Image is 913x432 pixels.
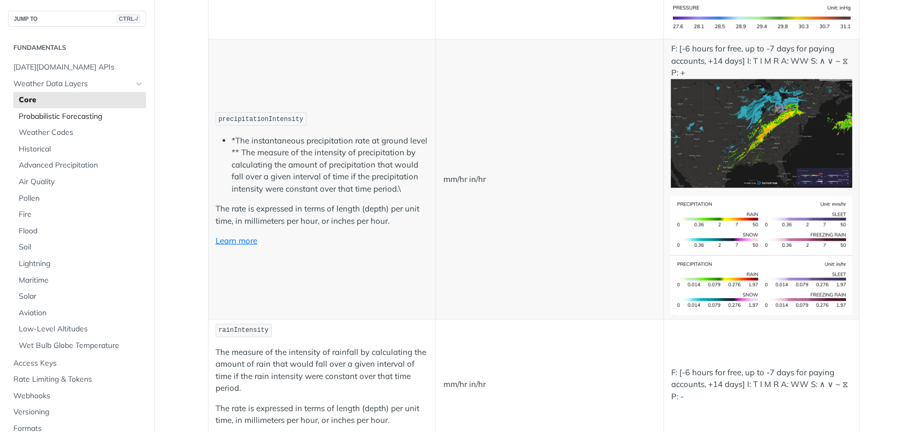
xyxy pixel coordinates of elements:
span: Aviation [19,308,143,319]
span: rainIntensity [218,327,268,334]
span: Expand image [671,12,851,22]
a: Solar [13,289,146,305]
span: Maritime [19,275,143,286]
span: Access Keys [13,358,143,369]
p: The rate is expressed in terms of length (depth) per unit time, in millimeters per hour, or inche... [216,403,429,427]
span: Fire [19,209,143,220]
h2: Fundamentals [8,43,146,52]
a: Access Keys [8,355,146,372]
p: F: [-6 hours for free, up to -7 days for paying accounts, +14 days] I: T I M R A: WW S: ∧ ∨ ~ ⧖ P: - [671,367,851,403]
span: Lightning [19,259,143,269]
a: Lightning [13,256,146,272]
a: Weather Data LayersHide subpages for Weather Data Layers [8,76,146,92]
span: Core [19,95,143,105]
span: Advanced Precipitation [19,160,143,171]
span: Low-Level Altitudes [19,324,143,335]
button: JUMP TOCTRL-/ [8,11,146,27]
span: Soil [19,242,143,253]
span: Solar [19,291,143,302]
a: Pollen [13,191,146,207]
span: Air Quality [19,177,143,187]
a: Rate Limiting & Tokens [8,372,146,388]
span: Weather Codes [19,127,143,138]
p: mm/hr in/hr [443,173,656,186]
p: The rate is expressed in terms of length (depth) per unit time, in millimeters per hour, or inche... [216,203,429,227]
a: [DATE][DOMAIN_NAME] APIs [8,59,146,75]
span: Webhooks [13,391,143,401]
span: Expand image [671,219,851,230]
span: Weather Data Layers [13,79,132,89]
a: Wet Bulb Globe Temperature [13,338,146,354]
span: Flood [19,226,143,237]
a: Probabilistic Forecasting [13,109,146,125]
a: Fire [13,207,146,223]
span: CTRL-/ [117,14,140,23]
span: Pollen [19,193,143,204]
span: [DATE][DOMAIN_NAME] APIs [13,62,143,73]
a: Core [13,92,146,108]
a: Versioning [8,404,146,420]
button: Hide subpages for Weather Data Layers [135,80,143,88]
a: Advanced Precipitation [13,157,146,173]
span: Versioning [13,407,143,418]
span: Expand image [671,127,851,138]
span: Wet Bulb Globe Temperature [19,340,143,351]
a: Air Quality [13,174,146,190]
a: Webhooks [8,388,146,404]
a: Historical [13,141,146,157]
p: The measure of the intensity of rainfall by calculating the amount of rain that would fall over a... [216,346,429,395]
span: Expand image [671,280,851,290]
p: F: [-6 hours for free, up to -7 days for paying accounts, +14 days] I: T I M R A: WW S: ∧ ∨ ~ ⧖ P: + [671,43,851,187]
p: mm/hr in/hr [443,378,656,391]
span: Probabilistic Forecasting [19,111,143,122]
a: Aviation [13,305,146,321]
a: Maritime [13,272,146,289]
span: Rate Limiting & Tokens [13,374,143,385]
li: *The instantaneous precipitation rate at ground level ** The measure of the intensity of precipit... [232,135,429,195]
a: Soil [13,239,146,255]
a: Low-Level Altitudes [13,321,146,337]
a: Flood [13,223,146,239]
a: Learn more [216,236,257,246]
a: Weather Codes [13,125,146,141]
span: precipitationIntensity [218,116,303,123]
span: Historical [19,144,143,155]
